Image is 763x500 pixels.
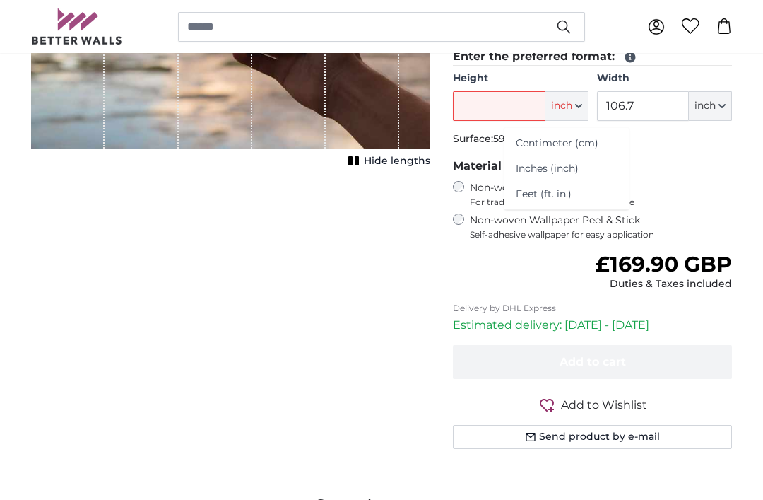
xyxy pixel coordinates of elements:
[689,91,732,121] button: inch
[453,425,732,449] button: Send product by e-mail
[551,99,572,113] span: inch
[493,132,536,145] span: 59.3sq ft
[453,132,732,146] p: Surface:
[545,91,588,121] button: inch
[453,158,732,175] legend: Material
[470,229,732,240] span: Self-adhesive wallpaper for easy application
[31,8,123,45] img: Betterwalls
[470,197,732,208] span: For traditional wallpapering with paste
[561,397,647,414] span: Add to Wishlist
[344,151,430,171] button: Hide lengths
[453,345,732,379] button: Add to cart
[504,156,629,181] a: Inches (inch)
[504,181,629,207] a: Feet (ft. in.)
[504,131,629,156] a: Centimeter (cm)
[453,317,732,334] p: Estimated delivery: [DATE] - [DATE]
[694,99,716,113] span: inch
[453,303,732,314] p: Delivery by DHL Express
[453,71,588,86] label: Height
[597,71,732,86] label: Width
[596,277,732,291] div: Duties & Taxes included
[470,214,732,240] label: Non-woven Wallpaper Peel & Stick
[470,181,732,208] label: Non-woven Wallpaper Classic
[453,396,732,414] button: Add to Wishlist
[596,251,732,277] span: £169.90 GBP
[453,48,732,66] legend: Enter the preferred format:
[364,154,430,168] span: Hide lengths
[560,355,626,368] span: Add to cart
